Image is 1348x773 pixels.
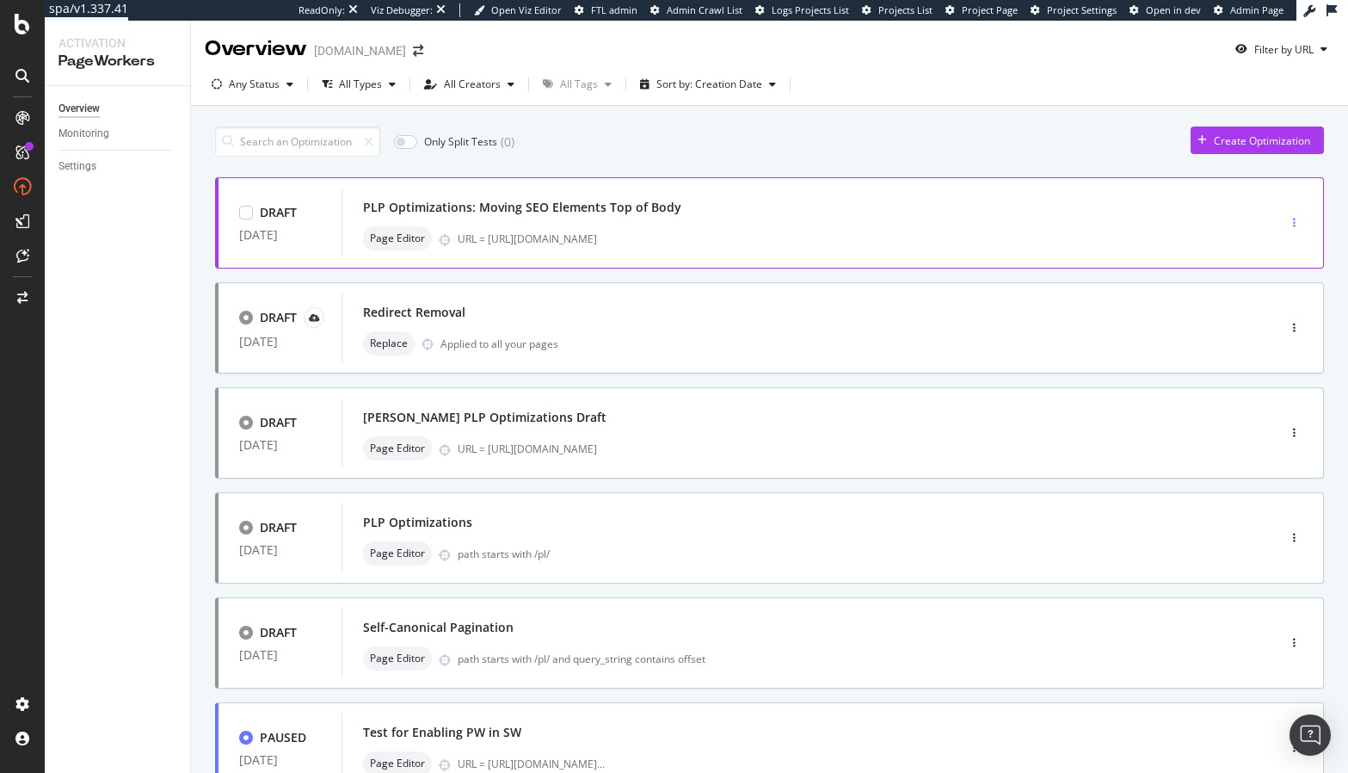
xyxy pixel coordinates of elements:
div: All Types [339,79,382,90]
span: FTL admin [591,3,637,16]
div: Open Intercom Messenger [1290,714,1331,756]
div: [DATE] [239,228,321,242]
button: All Types [315,71,403,98]
button: All Creators [417,71,521,98]
div: Filter by URL [1254,42,1314,57]
a: Admin Page [1214,3,1283,17]
div: Viz Debugger: [371,3,433,17]
a: Admin Crawl List [650,3,742,17]
div: neutral label [363,541,432,566]
div: neutral label [363,226,432,250]
div: ReadOnly: [299,3,345,17]
span: Page Editor [370,233,425,244]
a: Projects List [862,3,933,17]
span: Page Editor [370,653,425,664]
span: Replace [370,338,408,349]
div: neutral label [363,331,415,356]
a: Overview [58,100,178,118]
a: Open Viz Editor [474,3,562,17]
div: URL = [URL][DOMAIN_NAME] [458,442,1203,456]
div: [DATE] [239,438,321,452]
span: Open in dev [1146,3,1201,16]
span: Admin Page [1230,3,1283,16]
div: [DATE] [239,753,321,767]
input: Search an Optimization [215,127,380,157]
div: DRAFT [260,204,297,221]
div: [DATE] [239,543,321,557]
div: DRAFT [260,624,297,641]
a: Logs Projects List [755,3,849,17]
div: PLP Optimizations: Moving SEO Elements Top of Body [363,199,681,216]
div: PageWorkers [58,52,176,71]
a: Project Page [945,3,1018,17]
div: All Creators [444,79,501,90]
span: Page Editor [370,758,425,769]
div: DRAFT [260,414,297,431]
a: Monitoring [58,125,178,143]
div: Test for Enabling PW in SW [363,724,521,741]
div: path starts with /pl/ [458,547,1203,561]
div: ( 0 ) [501,133,514,151]
span: Admin Crawl List [667,3,742,16]
div: PLP Optimizations [363,514,472,531]
div: DRAFT [260,309,297,326]
div: Only Split Tests [424,134,497,149]
button: Any Status [205,71,300,98]
a: FTL admin [575,3,637,17]
a: Project Settings [1031,3,1117,17]
span: Project Page [962,3,1018,16]
div: [PERSON_NAME] PLP Optimizations Draft [363,409,606,426]
button: Sort by: Creation Date [633,71,783,98]
a: Open in dev [1129,3,1201,17]
div: DRAFT [260,519,297,536]
div: PAUSED [260,729,306,746]
div: [DATE] [239,335,321,349]
div: [DATE] [239,648,321,662]
span: Logs Projects List [772,3,849,16]
button: All Tags [536,71,619,98]
div: Sort by: Creation Date [656,79,762,90]
span: Page Editor [370,443,425,454]
div: URL = [URL][DOMAIN_NAME] [458,757,605,771]
div: path starts with /pl/ and query_string contains offset [458,652,1203,666]
div: neutral label [363,646,432,671]
button: Filter by URL [1228,35,1334,63]
span: Project Settings [1047,3,1117,16]
span: Page Editor [370,548,425,559]
div: Monitoring [58,125,109,143]
div: Applied to all your pages [440,337,558,351]
div: Settings [58,158,96,176]
button: Create Optimization [1191,127,1324,154]
div: arrow-right-arrow-left [413,45,423,57]
div: [DOMAIN_NAME] [314,42,406,59]
div: Any Status [229,79,280,90]
div: URL = [URL][DOMAIN_NAME] [458,232,1203,246]
span: ... [597,757,605,771]
span: Projects List [878,3,933,16]
div: Activation [58,34,176,52]
span: Open Viz Editor [491,3,562,16]
div: All Tags [560,79,598,90]
div: Redirect Removal [363,304,465,321]
div: Overview [58,100,100,118]
div: Self-Canonical Pagination [363,619,514,636]
div: neutral label [363,436,432,461]
a: Settings [58,158,178,176]
div: Create Optimization [1214,133,1310,148]
div: Overview [205,34,307,64]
